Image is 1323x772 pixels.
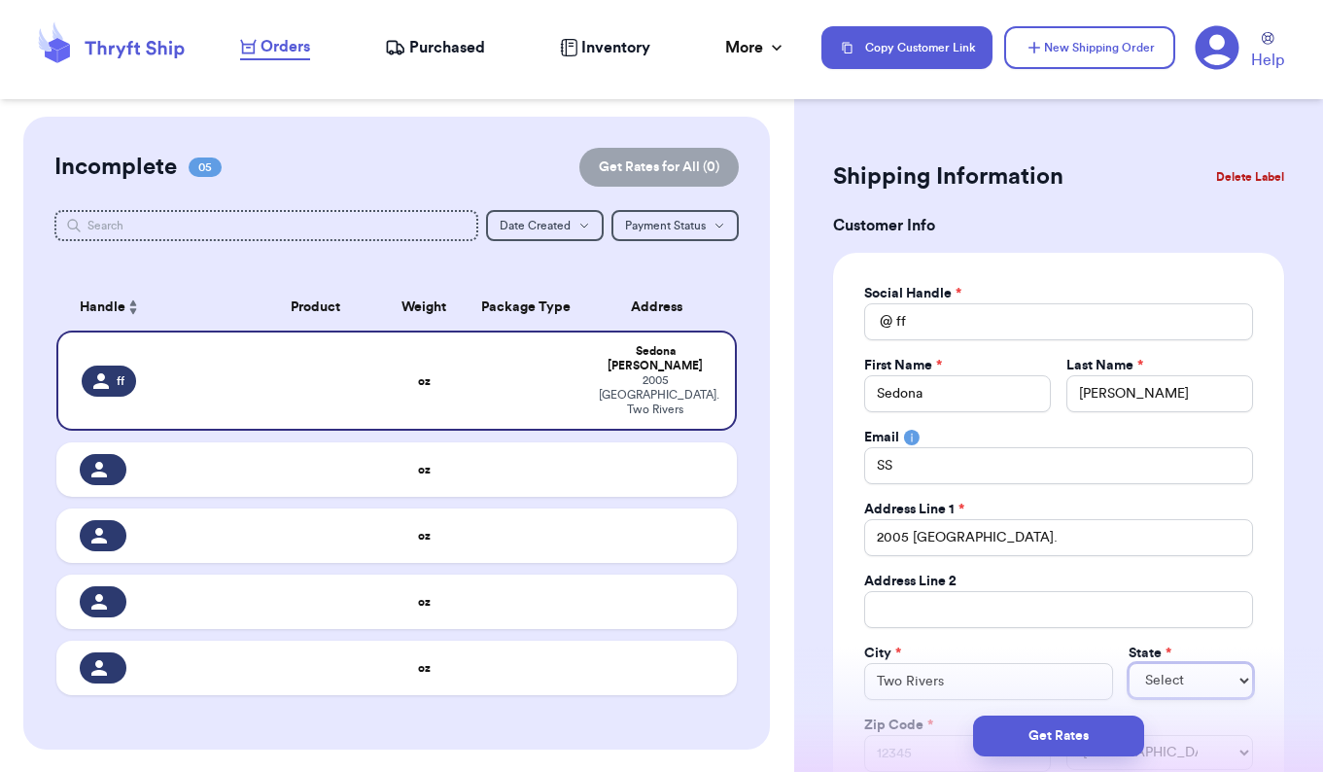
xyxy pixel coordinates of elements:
[54,152,177,183] h2: Incomplete
[117,373,124,389] span: ff
[240,35,310,60] a: Orders
[833,214,1284,237] h3: Customer Info
[864,500,964,519] label: Address Line 1
[486,210,604,241] button: Date Created
[465,284,587,331] th: Package Type
[189,158,222,177] span: 05
[864,356,942,375] label: First Name
[125,296,141,319] button: Sort ascending
[418,464,431,475] strong: oz
[418,375,431,387] strong: oz
[821,26,992,69] button: Copy Customer Link
[418,662,431,674] strong: oz
[864,572,957,591] label: Address Line 2
[864,644,901,663] label: City
[599,344,712,373] div: Sedona [PERSON_NAME]
[587,284,737,331] th: Address
[500,220,571,231] span: Date Created
[725,36,786,59] div: More
[864,428,899,447] label: Email
[1251,32,1284,72] a: Help
[611,210,739,241] button: Payment Status
[418,530,431,542] strong: oz
[581,36,650,59] span: Inventory
[625,220,706,231] span: Payment Status
[560,36,650,59] a: Inventory
[383,284,465,331] th: Weight
[80,298,125,318] span: Handle
[599,373,712,417] div: 2005 [GEOGRAPHIC_DATA]. Two Rivers
[864,284,961,303] label: Social Handle
[409,36,485,59] span: Purchased
[973,716,1144,756] button: Get Rates
[1208,156,1292,198] button: Delete Label
[261,35,310,58] span: Orders
[418,596,431,608] strong: oz
[1004,26,1175,69] button: New Shipping Order
[1066,356,1143,375] label: Last Name
[579,148,739,187] button: Get Rates for All (0)
[247,284,383,331] th: Product
[1129,644,1171,663] label: State
[1251,49,1284,72] span: Help
[833,161,1063,193] h2: Shipping Information
[864,303,892,340] div: @
[54,210,478,241] input: Search
[385,36,485,59] a: Purchased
